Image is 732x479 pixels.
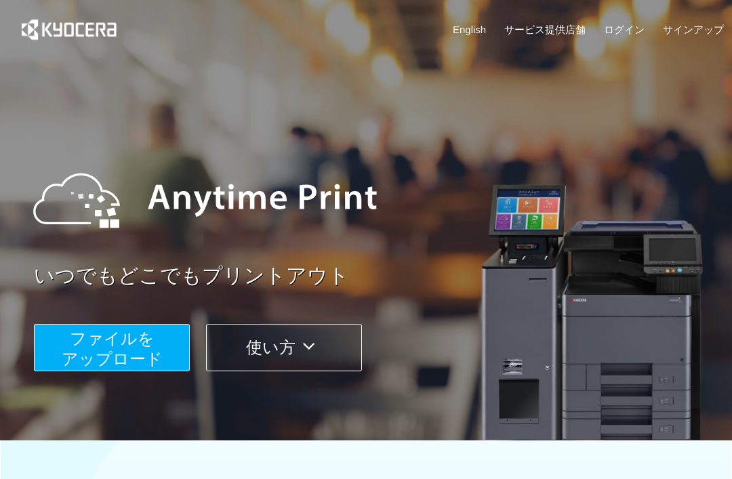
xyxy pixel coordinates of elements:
span: ファイルを ​​アップロード [62,329,163,368]
a: English [453,22,486,37]
a: ログイン [604,22,645,37]
button: ファイルを​​アップロード [34,324,190,371]
a: サインアップ [663,22,724,37]
a: サービス提供店舗 [504,22,586,37]
a: いつでもどこでもプリントアウト [34,262,732,291]
button: 使い方 [206,324,362,371]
